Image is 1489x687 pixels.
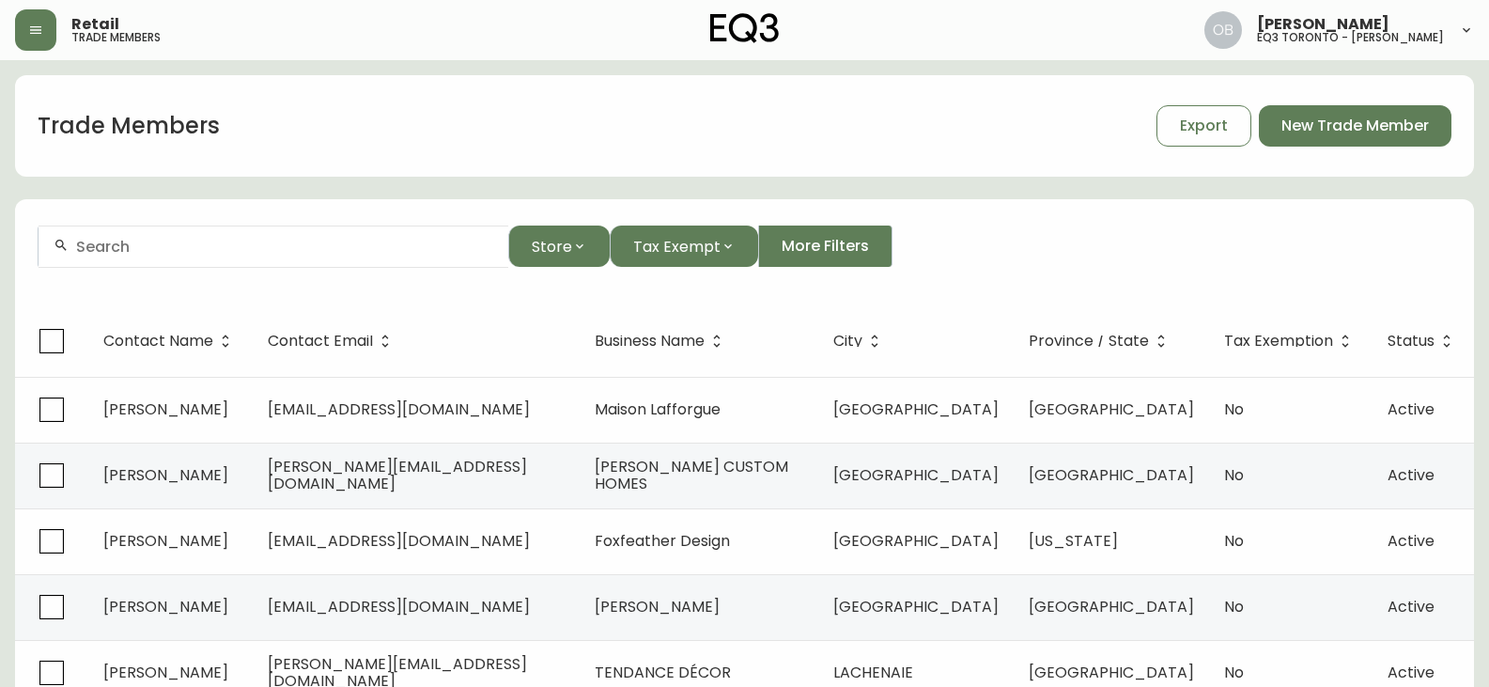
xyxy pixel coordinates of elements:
[76,238,493,256] input: Search
[103,333,238,350] span: Contact Name
[268,336,373,347] span: Contact Email
[1029,336,1149,347] span: Province / State
[833,530,999,552] span: [GEOGRAPHIC_DATA]
[833,662,913,683] span: LACHENAIE
[268,456,527,494] span: [PERSON_NAME][EMAIL_ADDRESS][DOMAIN_NAME]
[1029,530,1118,552] span: [US_STATE]
[1224,398,1244,420] span: No
[1224,336,1333,347] span: Tax Exemption
[833,464,999,486] span: [GEOGRAPHIC_DATA]
[833,333,887,350] span: City
[1156,105,1251,147] button: Export
[595,596,720,617] span: [PERSON_NAME]
[38,110,220,142] h1: Trade Members
[595,333,729,350] span: Business Name
[595,530,730,552] span: Foxfeather Design
[595,662,731,683] span: TENDANCE DÉCOR
[103,464,228,486] span: [PERSON_NAME]
[103,336,213,347] span: Contact Name
[71,32,161,43] h5: trade members
[1257,17,1389,32] span: [PERSON_NAME]
[1281,116,1429,136] span: New Trade Member
[595,456,788,494] span: [PERSON_NAME] CUSTOM HOMES
[610,226,758,267] button: Tax Exempt
[1029,662,1194,683] span: [GEOGRAPHIC_DATA]
[1224,530,1244,552] span: No
[1388,662,1435,683] span: Active
[268,398,530,420] span: [EMAIL_ADDRESS][DOMAIN_NAME]
[1388,333,1459,350] span: Status
[833,336,862,347] span: City
[508,226,610,267] button: Store
[71,17,119,32] span: Retail
[1224,662,1244,683] span: No
[532,235,572,258] span: Store
[833,398,999,420] span: [GEOGRAPHIC_DATA]
[1388,464,1435,486] span: Active
[103,596,228,617] span: [PERSON_NAME]
[758,226,892,267] button: More Filters
[1224,333,1357,350] span: Tax Exemption
[1259,105,1451,147] button: New Trade Member
[103,530,228,552] span: [PERSON_NAME]
[595,336,705,347] span: Business Name
[1029,596,1194,617] span: [GEOGRAPHIC_DATA]
[1224,464,1244,486] span: No
[268,333,397,350] span: Contact Email
[782,236,869,257] span: More Filters
[710,13,780,43] img: logo
[833,596,999,617] span: [GEOGRAPHIC_DATA]
[103,398,228,420] span: [PERSON_NAME]
[1388,530,1435,552] span: Active
[268,530,530,552] span: [EMAIL_ADDRESS][DOMAIN_NAME]
[1029,398,1194,420] span: [GEOGRAPHIC_DATA]
[1204,11,1242,49] img: 8e0065c524da89c5c924d5ed86cfe468
[595,398,721,420] span: Maison Lafforgue
[1180,116,1228,136] span: Export
[1224,596,1244,617] span: No
[1388,336,1435,347] span: Status
[268,596,530,617] span: [EMAIL_ADDRESS][DOMAIN_NAME]
[1388,596,1435,617] span: Active
[633,235,721,258] span: Tax Exempt
[103,662,228,683] span: [PERSON_NAME]
[1029,464,1194,486] span: [GEOGRAPHIC_DATA]
[1029,333,1173,350] span: Province / State
[1388,398,1435,420] span: Active
[1257,32,1444,43] h5: eq3 toronto - [PERSON_NAME]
